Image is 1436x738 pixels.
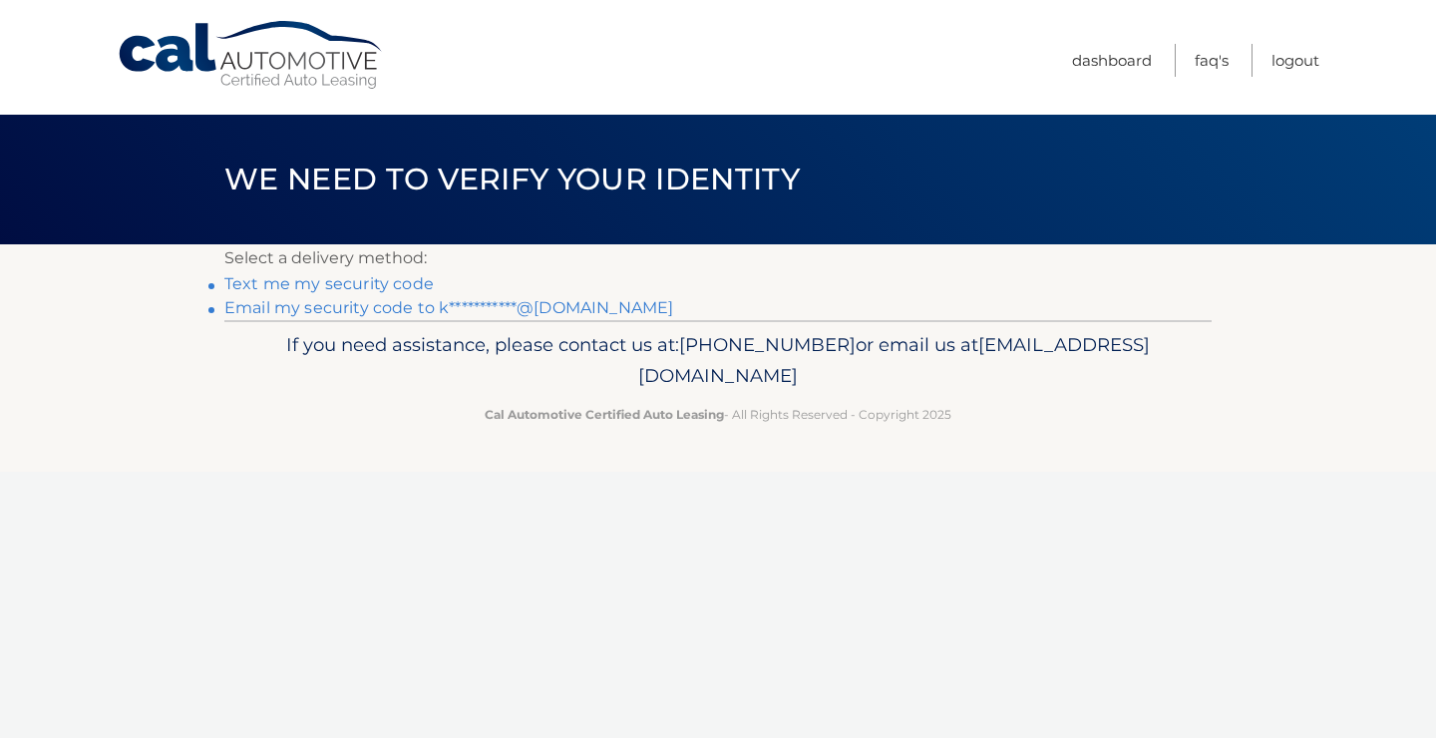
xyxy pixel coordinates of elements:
[224,274,434,293] a: Text me my security code
[1195,44,1229,77] a: FAQ's
[1072,44,1152,77] a: Dashboard
[1271,44,1319,77] a: Logout
[224,161,800,197] span: We need to verify your identity
[224,244,1212,272] p: Select a delivery method:
[237,329,1199,393] p: If you need assistance, please contact us at: or email us at
[679,333,856,356] span: [PHONE_NUMBER]
[237,404,1199,425] p: - All Rights Reserved - Copyright 2025
[485,407,724,422] strong: Cal Automotive Certified Auto Leasing
[117,20,386,91] a: Cal Automotive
